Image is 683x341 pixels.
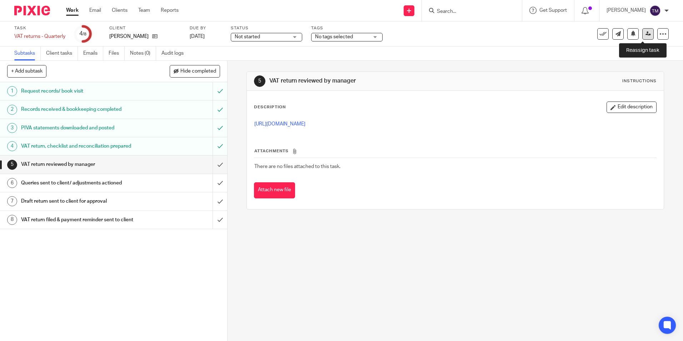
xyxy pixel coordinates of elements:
div: 8 [7,215,17,225]
div: 6 [7,178,17,188]
button: Hide completed [170,65,220,77]
button: Edit description [607,102,657,113]
h1: Queries sent to client/ adjustments actioned [21,178,144,188]
small: /8 [83,32,86,36]
div: 3 [7,123,17,133]
a: Audit logs [161,46,189,60]
a: Clients [112,7,128,14]
h1: VAT return reviewed by manager [21,159,144,170]
h1: VAT return reviewed by manager [269,77,470,85]
img: svg%3E [649,5,661,16]
label: Client [109,25,181,31]
div: 4 [7,141,17,151]
a: Client tasks [46,46,78,60]
div: VAT returns - Quarterly [14,33,65,40]
a: Subtasks [14,46,41,60]
h1: Request records/ book visit [21,86,144,97]
div: 2 [7,105,17,115]
h1: VAT return filed & payment reminder sent to client [21,214,144,225]
span: Get Support [539,8,567,13]
span: Attachments [254,149,289,153]
span: Not started [235,34,260,39]
img: Pixie [14,6,50,15]
p: [PERSON_NAME] [109,33,149,40]
label: Task [14,25,65,31]
label: Tags [311,25,383,31]
a: Files [109,46,125,60]
h1: Records received & bookkeeping completed [21,104,144,115]
div: 7 [7,196,17,206]
h1: Draft return sent to client for approval [21,196,144,207]
a: Emails [83,46,103,60]
div: 5 [7,160,17,170]
label: Due by [190,25,222,31]
div: 4 [79,30,86,38]
label: Status [231,25,302,31]
p: Description [254,104,286,110]
h1: VAT return, checklist and reconciliation prepared [21,141,144,152]
span: There are no files attached to this task. [254,164,340,169]
a: Team [138,7,150,14]
span: [DATE] [190,34,205,39]
a: Work [66,7,79,14]
a: Reports [161,7,179,14]
p: [PERSON_NAME] [607,7,646,14]
span: No tags selected [315,34,353,39]
a: Email [89,7,101,14]
div: 1 [7,86,17,96]
input: Search [436,9,500,15]
h1: PIVA statements downloaded and posted [21,123,144,133]
a: Notes (0) [130,46,156,60]
button: + Add subtask [7,65,46,77]
button: Attach new file [254,182,295,198]
div: 5 [254,75,265,87]
span: Hide completed [180,69,216,74]
a: [URL][DOMAIN_NAME] [254,122,305,127]
div: Instructions [622,78,657,84]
